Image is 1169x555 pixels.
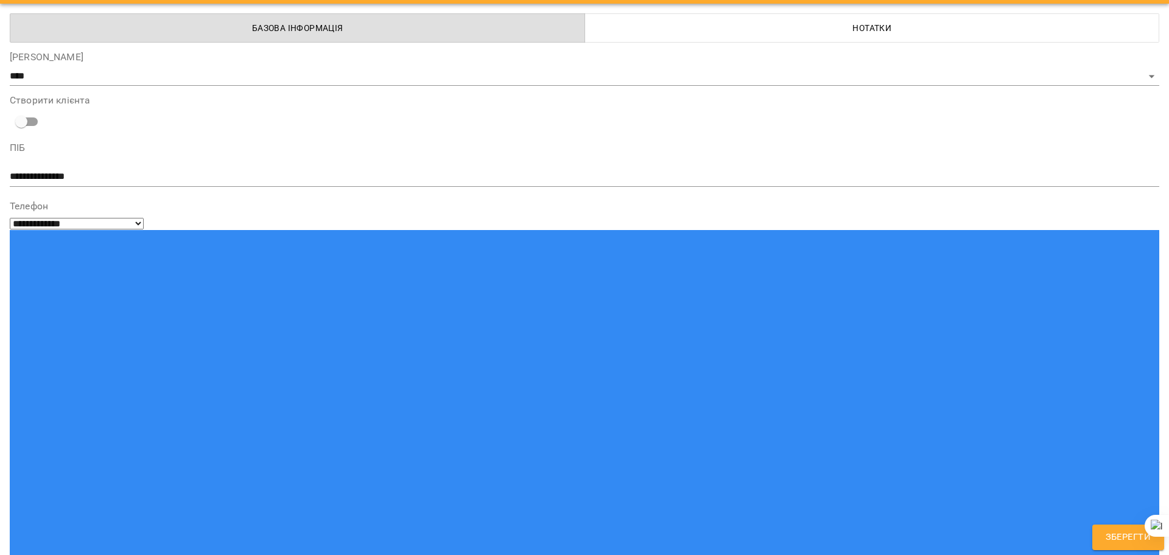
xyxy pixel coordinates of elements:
label: Телефон [10,201,1159,211]
span: Базова інформація [18,21,578,35]
label: [PERSON_NAME] [10,52,1159,62]
label: ПІБ [10,143,1159,153]
button: Базова інформація [10,13,585,43]
button: Зберегти [1092,525,1164,550]
button: Нотатки [584,13,1160,43]
label: Створити клієнта [10,96,1159,105]
span: Зберегти [1106,529,1151,545]
span: Нотатки [592,21,1153,35]
select: Phone number country [10,218,144,229]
